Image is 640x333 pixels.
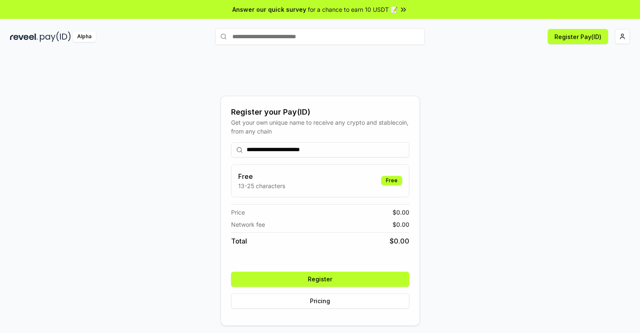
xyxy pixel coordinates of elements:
[231,118,409,136] div: Get your own unique name to receive any crypto and stablecoin, from any chain
[238,181,285,190] p: 13-25 characters
[232,5,306,14] span: Answer our quick survey
[73,31,96,42] div: Alpha
[393,208,409,217] span: $ 0.00
[308,5,398,14] span: for a chance to earn 10 USDT 📝
[548,29,608,44] button: Register Pay(ID)
[10,31,38,42] img: reveel_dark
[238,171,285,181] h3: Free
[231,294,409,309] button: Pricing
[40,31,71,42] img: pay_id
[231,220,265,229] span: Network fee
[231,272,409,287] button: Register
[231,106,409,118] div: Register your Pay(ID)
[393,220,409,229] span: $ 0.00
[390,236,409,246] span: $ 0.00
[231,208,245,217] span: Price
[381,176,402,185] div: Free
[231,236,247,246] span: Total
